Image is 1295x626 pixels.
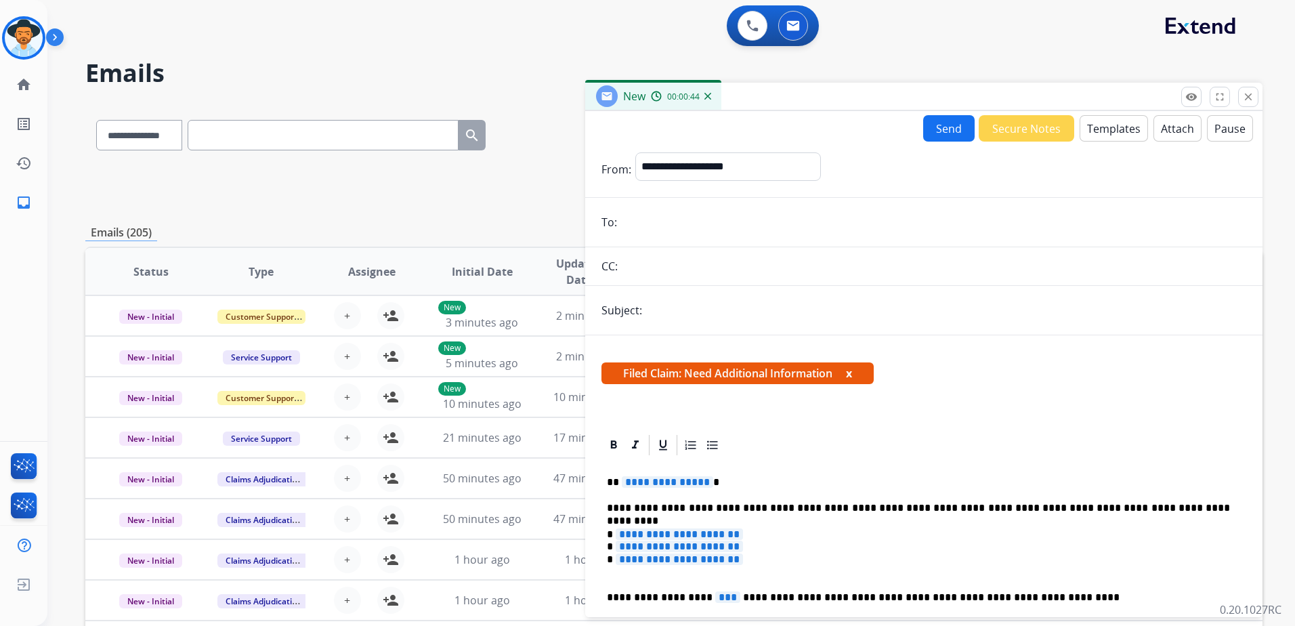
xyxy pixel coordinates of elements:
[1080,115,1148,142] button: Templates
[5,19,43,57] img: avatar
[119,350,182,364] span: New - Initial
[565,552,620,567] span: 1 hour ago
[553,430,632,445] span: 17 minutes ago
[344,551,350,568] span: +
[16,116,32,132] mat-icon: list_alt
[443,512,522,526] span: 50 minutes ago
[1242,91,1254,103] mat-icon: close
[1220,602,1281,618] p: 0.20.1027RC
[119,391,182,405] span: New - Initial
[383,389,399,405] mat-icon: person_add
[383,470,399,486] mat-icon: person_add
[344,592,350,608] span: +
[344,348,350,364] span: +
[443,396,522,411] span: 10 minutes ago
[16,155,32,171] mat-icon: history
[601,214,617,230] p: To:
[549,255,610,288] span: Updated Date
[383,430,399,446] mat-icon: person_add
[438,301,466,314] p: New
[1214,91,1226,103] mat-icon: fullscreen
[344,308,350,324] span: +
[249,264,274,280] span: Type
[603,435,624,455] div: Bold
[601,362,874,384] span: Filed Claim: Need Additional Information
[464,127,480,144] mat-icon: search
[223,432,300,446] span: Service Support
[334,424,361,451] button: +
[334,343,361,370] button: +
[16,194,32,211] mat-icon: inbox
[334,302,361,329] button: +
[438,341,466,355] p: New
[438,382,466,396] p: New
[601,258,618,274] p: CC:
[553,471,632,486] span: 47 minutes ago
[601,302,642,318] p: Subject:
[85,60,1262,87] h2: Emails
[119,472,182,486] span: New - Initial
[217,472,310,486] span: Claims Adjudication
[1185,91,1197,103] mat-icon: remove_red_eye
[383,511,399,527] mat-icon: person_add
[446,315,518,330] span: 3 minutes ago
[681,435,701,455] div: Ordered List
[601,161,631,178] p: From:
[119,594,182,608] span: New - Initial
[623,89,645,104] span: New
[85,224,157,241] p: Emails (205)
[846,365,852,381] button: x
[119,554,182,568] span: New - Initial
[553,512,632,526] span: 47 minutes ago
[344,430,350,446] span: +
[452,264,513,280] span: Initial Date
[334,505,361,533] button: +
[443,471,522,486] span: 50 minutes ago
[383,592,399,608] mat-icon: person_add
[625,435,645,455] div: Italic
[344,470,350,486] span: +
[446,356,518,371] span: 5 minutes ago
[702,435,723,455] div: Bullet List
[16,77,32,93] mat-icon: home
[553,390,632,404] span: 10 minutes ago
[383,308,399,324] mat-icon: person_add
[223,350,300,364] span: Service Support
[217,554,310,568] span: Claims Adjudication
[133,264,169,280] span: Status
[348,264,396,280] span: Assignee
[556,349,629,364] span: 2 minutes ago
[217,310,305,324] span: Customer Support
[454,552,510,567] span: 1 hour ago
[443,430,522,445] span: 21 minutes ago
[979,115,1074,142] button: Secure Notes
[565,593,620,608] span: 1 hour ago
[923,115,975,142] button: Send
[334,383,361,411] button: +
[653,435,673,455] div: Underline
[1207,115,1253,142] button: Pause
[1153,115,1202,142] button: Attach
[217,594,310,608] span: Claims Adjudication
[217,513,310,527] span: Claims Adjudication
[119,513,182,527] span: New - Initial
[217,391,305,405] span: Customer Support
[556,308,629,323] span: 2 minutes ago
[119,432,182,446] span: New - Initial
[383,551,399,568] mat-icon: person_add
[334,546,361,573] button: +
[454,593,510,608] span: 1 hour ago
[344,511,350,527] span: +
[344,389,350,405] span: +
[383,348,399,364] mat-icon: person_add
[119,310,182,324] span: New - Initial
[334,587,361,614] button: +
[334,465,361,492] button: +
[667,91,700,102] span: 00:00:44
